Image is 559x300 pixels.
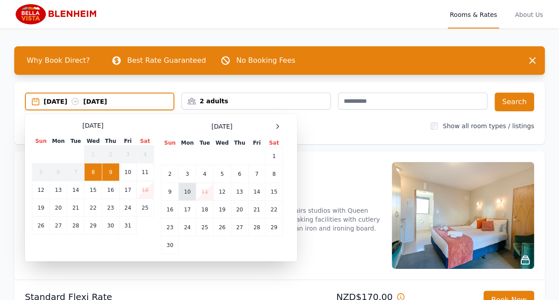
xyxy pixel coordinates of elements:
td: 13 [231,183,248,201]
td: 4 [137,146,154,163]
th: Mon [179,139,196,147]
div: [DATE] [DATE] [44,97,173,106]
td: 3 [119,146,136,163]
td: 26 [32,217,50,235]
th: Sat [265,139,283,147]
td: 1 [265,147,283,165]
p: No Booking Fees [236,55,295,66]
td: 2 [161,165,179,183]
td: 11 [137,163,154,181]
td: 20 [50,199,67,217]
td: 29 [265,219,283,236]
td: 26 [213,219,231,236]
td: 6 [50,163,67,181]
td: 9 [102,163,119,181]
td: 4 [196,165,213,183]
td: 1 [84,146,102,163]
td: 23 [102,199,119,217]
td: 24 [179,219,196,236]
td: 29 [84,217,102,235]
th: Thu [102,137,119,146]
td: 22 [265,201,283,219]
td: 12 [213,183,231,201]
button: Search [495,93,534,111]
td: 14 [67,181,84,199]
td: 10 [119,163,136,181]
td: 7 [67,163,84,181]
td: 22 [84,199,102,217]
div: 2 adults [182,97,330,105]
td: 2 [102,146,119,163]
td: 30 [161,236,179,254]
td: 25 [137,199,154,217]
td: 21 [248,201,265,219]
th: Mon [50,137,67,146]
td: 24 [119,199,136,217]
td: 12 [32,181,50,199]
th: Sun [161,139,179,147]
td: 15 [265,183,283,201]
td: 17 [119,181,136,199]
td: 20 [231,201,248,219]
span: [DATE] [82,121,103,130]
td: 19 [213,201,231,219]
td: 8 [84,163,102,181]
td: 16 [161,201,179,219]
td: 25 [196,219,213,236]
td: 13 [50,181,67,199]
span: Why Book Direct? [20,52,97,69]
td: 5 [213,165,231,183]
td: 6 [231,165,248,183]
th: Wed [84,137,102,146]
td: 17 [179,201,196,219]
th: Sun [32,137,50,146]
td: 14 [248,183,265,201]
td: 9 [161,183,179,201]
td: 19 [32,199,50,217]
img: Bella Vista Blenheim [14,4,100,25]
td: 28 [248,219,265,236]
th: Wed [213,139,231,147]
th: Fri [119,137,136,146]
td: 18 [137,181,154,199]
td: 15 [84,181,102,199]
th: Thu [231,139,248,147]
th: Sat [137,137,154,146]
td: 21 [67,199,84,217]
td: 5 [32,163,50,181]
span: [DATE] [211,122,232,131]
td: 10 [179,183,196,201]
td: 7 [248,165,265,183]
td: 31 [119,217,136,235]
th: Tue [67,137,84,146]
label: Show all room types / listings [443,122,534,130]
p: Best Rate Guaranteed [127,55,206,66]
td: 16 [102,181,119,199]
td: 30 [102,217,119,235]
td: 27 [50,217,67,235]
th: Fri [248,139,265,147]
td: 8 [265,165,283,183]
td: 27 [231,219,248,236]
th: Tue [196,139,213,147]
td: 3 [179,165,196,183]
td: 28 [67,217,84,235]
td: 18 [196,201,213,219]
td: 23 [161,219,179,236]
td: 11 [196,183,213,201]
